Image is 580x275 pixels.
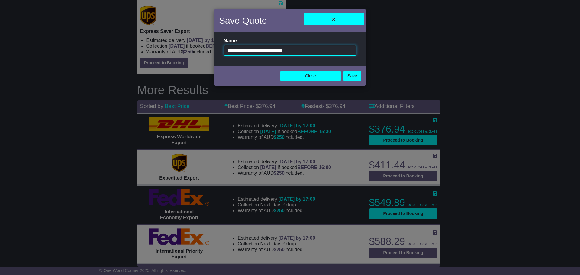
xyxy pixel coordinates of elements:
a: Save [343,71,361,81]
h4: Save Quote [219,14,267,27]
span: × [332,16,336,23]
button: Close [280,71,341,81]
button: Close [304,13,364,25]
label: Name [224,38,237,43]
